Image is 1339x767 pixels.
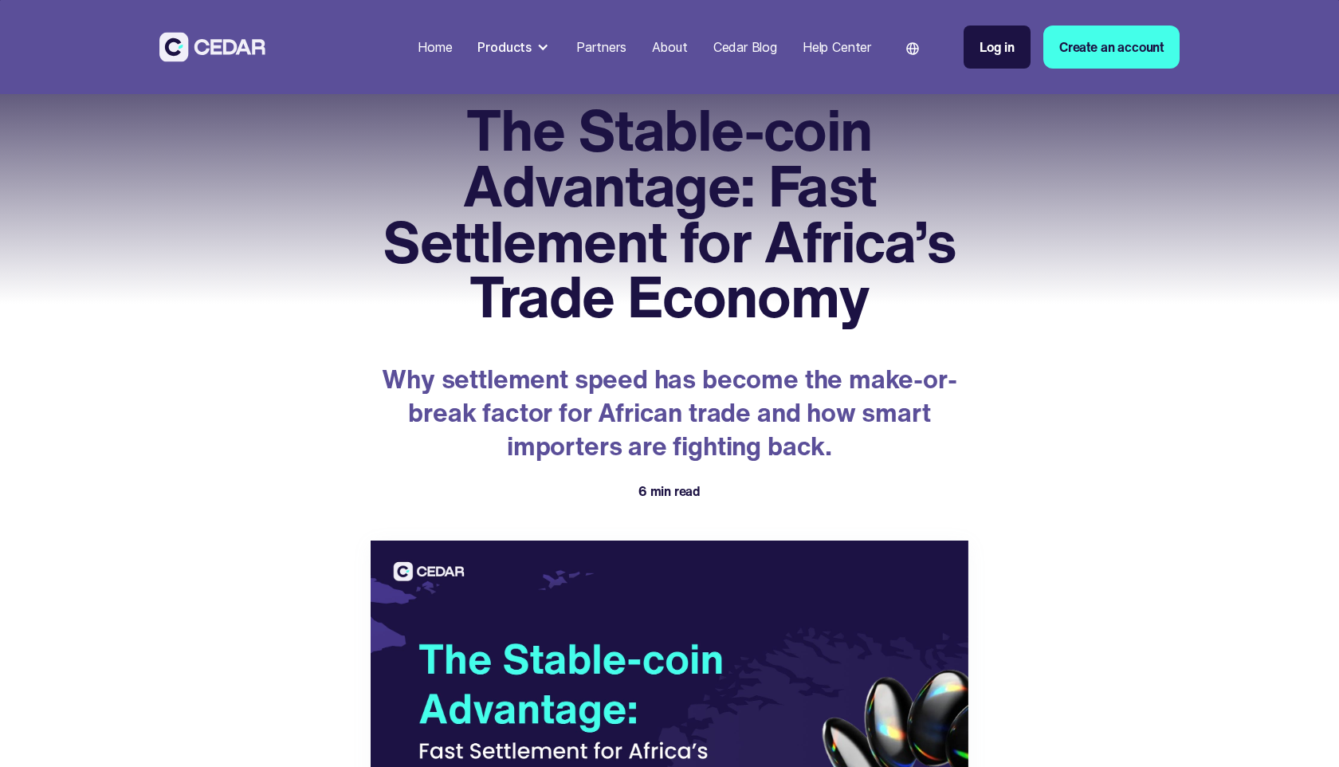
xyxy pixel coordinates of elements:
p: Why settlement speed has become the make-or-break factor for African trade and how smart importer... [371,363,968,462]
div: Cedar Blog [713,37,777,57]
h1: The Stable-coin Advantage: Fast Settlement for Africa’s Trade Economy [371,102,968,324]
a: Help Center [796,29,878,65]
div: Partners [576,37,626,57]
div: Products [477,37,532,57]
div: Products [471,31,557,63]
a: Home [411,29,458,65]
div: Home [418,37,452,57]
div: About [652,37,688,57]
img: world icon [906,42,919,55]
a: Cedar Blog [707,29,783,65]
a: Log in [964,26,1031,69]
div: Log in [980,37,1015,57]
a: Create an account [1043,26,1180,69]
div: Help Center [803,37,871,57]
a: About [646,29,694,65]
a: Partners [570,29,633,65]
div: 6 min read [638,482,701,501]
